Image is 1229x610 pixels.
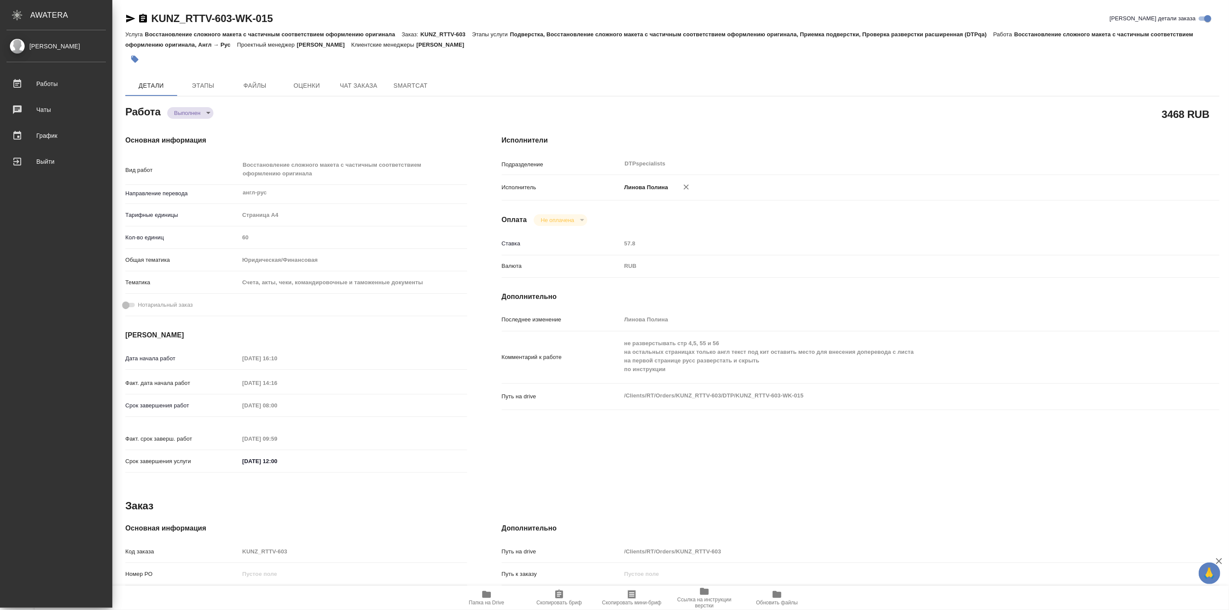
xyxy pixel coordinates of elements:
p: Тематика [125,278,239,287]
a: Выйти [2,151,110,172]
div: Счета, акты, чеки, командировочные и таможенные документы [239,275,467,290]
p: Валюта [502,262,621,270]
p: Код заказа [125,547,239,556]
a: KUNZ_RTTV-603-WK-015 [151,13,273,24]
textarea: /Clients/RT/Orders/KUNZ_RTTV-603/DTP/KUNZ_RTTV-603-WK-015 [621,388,1160,403]
p: Общая тематика [125,256,239,264]
h4: Дополнительно [502,292,1219,302]
a: График [2,125,110,146]
input: Пустое поле [621,313,1160,326]
h2: Заказ [125,499,153,513]
div: Выйти [6,155,106,168]
p: Ставка [502,239,621,248]
div: Юридическая/Финансовая [239,253,467,267]
p: Кол-во единиц [125,233,239,242]
p: Работа [993,31,1015,38]
p: Срок завершения работ [125,401,239,410]
div: AWATERA [30,6,112,24]
button: Добавить тэг [125,50,144,69]
h4: Основная информация [125,135,467,146]
button: Скопировать бриф [523,586,595,610]
p: Услуга [125,31,145,38]
div: График [6,129,106,142]
p: Тарифные единицы [125,211,239,219]
div: Чаты [6,103,106,116]
button: Скопировать мини-бриф [595,586,668,610]
input: Пустое поле [239,231,467,244]
button: Не оплачена [538,216,576,224]
span: Папка на Drive [469,600,504,606]
p: [PERSON_NAME] [417,41,471,48]
p: Путь на drive [502,392,621,401]
span: Этапы [182,80,224,91]
p: Комментарий к работе [502,353,621,362]
input: Пустое поле [621,237,1160,250]
input: Пустое поле [621,545,1160,558]
span: Скопировать бриф [536,600,582,606]
span: SmartCat [390,80,431,91]
textarea: не разверстывать стр 4,5, 55 и 56 на остальных страницах только англ текст под кит оставить место... [621,336,1160,377]
div: RUB [621,259,1160,273]
p: Линова Полина [621,183,669,192]
p: Факт. срок заверш. работ [125,435,239,443]
span: Скопировать мини-бриф [602,600,661,606]
h4: Дополнительно [502,523,1219,534]
button: Обновить файлы [741,586,813,610]
h4: Основная информация [125,523,467,534]
input: Пустое поле [239,545,467,558]
p: Последнее изменение [502,315,621,324]
h2: Работа [125,103,161,119]
input: Пустое поле [239,399,315,412]
input: Пустое поле [239,568,467,580]
p: Путь к заказу [502,570,621,578]
div: Страница А4 [239,208,467,222]
p: Подразделение [502,160,621,169]
span: Оценки [286,80,328,91]
div: [PERSON_NAME] [6,41,106,51]
p: Подверстка, Восстановление сложного макета с частичным соответствием оформлению оригинала, Приемк... [510,31,993,38]
button: Папка на Drive [450,586,523,610]
p: Исполнитель [502,183,621,192]
a: Работы [2,73,110,95]
p: Направление перевода [125,189,239,198]
button: Удалить исполнителя [677,178,696,197]
span: Ссылка на инструкции верстки [673,597,735,609]
button: Скопировать ссылку [138,13,148,24]
span: Файлы [234,80,276,91]
h4: Оплата [502,215,527,225]
a: Чаты [2,99,110,121]
p: Проектный менеджер [237,41,297,48]
p: Восстановление сложного макета с частичным соответствием оформлению оригинала [145,31,401,38]
span: Детали [131,80,172,91]
p: Факт. дата начала работ [125,379,239,388]
div: Работы [6,77,106,90]
p: Срок завершения услуги [125,457,239,466]
div: Выполнен [167,107,213,119]
button: Ссылка на инструкции верстки [668,586,741,610]
span: [PERSON_NAME] детали заказа [1110,14,1196,23]
h2: 3468 RUB [1162,107,1210,121]
p: Номер РО [125,570,239,578]
p: Этапы услуги [472,31,510,38]
input: Пустое поле [239,432,315,445]
div: Выполнен [534,214,587,226]
span: Обновить файлы [756,600,798,606]
input: Пустое поле [621,568,1160,580]
h4: Исполнители [502,135,1219,146]
p: [PERSON_NAME] [297,41,351,48]
input: Пустое поле [239,352,315,365]
p: Дата начала работ [125,354,239,363]
span: 🙏 [1202,564,1217,582]
button: Выполнен [172,109,203,117]
p: KUNZ_RTTV-603 [420,31,472,38]
p: Клиентские менеджеры [351,41,417,48]
input: ✎ Введи что-нибудь [239,455,315,467]
p: Путь на drive [502,547,621,556]
p: Заказ: [402,31,420,38]
span: Чат заказа [338,80,379,91]
button: 🙏 [1199,562,1220,584]
button: Скопировать ссылку для ЯМессенджера [125,13,136,24]
h4: [PERSON_NAME] [125,330,467,340]
p: Вид работ [125,166,239,175]
span: Нотариальный заказ [138,301,193,309]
